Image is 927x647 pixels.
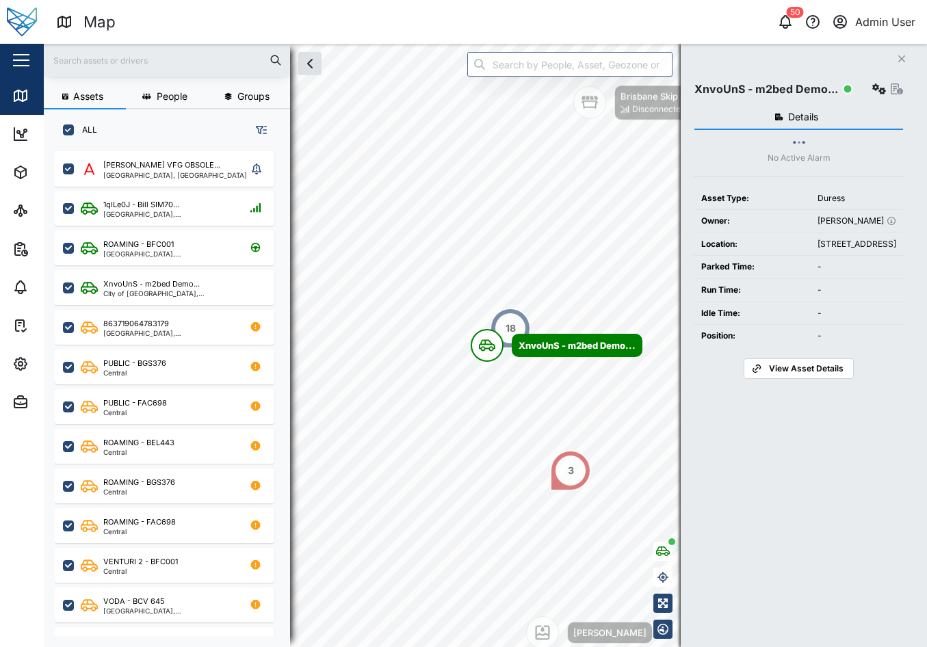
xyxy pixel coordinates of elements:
[237,92,270,101] span: Groups
[550,450,591,491] div: Map marker
[36,127,97,142] div: Dashboard
[36,318,73,333] div: Tasks
[831,12,916,31] button: Admin User
[855,14,915,31] div: Admin User
[621,90,694,103] div: Brisbane Skip Bin
[568,463,574,478] div: 3
[73,92,103,101] span: Assets
[83,10,116,34] div: Map
[701,192,804,205] div: Asset Type:
[103,596,165,607] div: VODA - BCV 645
[103,477,175,488] div: ROAMING - BGS376
[103,290,266,297] div: City of [GEOGRAPHIC_DATA], [GEOGRAPHIC_DATA]
[818,192,896,205] div: Duress
[103,318,169,330] div: 863719064783179
[701,215,804,228] div: Owner:
[632,103,686,116] div: Disconnected
[768,152,831,165] div: No Active Alarm
[769,359,844,378] span: View Asset Details
[52,50,282,70] input: Search assets or drivers
[103,239,174,250] div: ROAMING - BFC001
[103,516,176,528] div: ROAMING - FAC698
[818,330,896,343] div: -
[701,330,804,343] div: Position:
[103,437,174,449] div: ROAMING - BEL443
[701,284,804,297] div: Run Time:
[36,280,78,295] div: Alarms
[36,165,78,180] div: Assets
[818,307,896,320] div: -
[36,356,84,371] div: Settings
[788,112,818,122] span: Details
[818,261,896,274] div: -
[103,635,164,647] div: VODA - BEG 570
[7,7,37,37] img: Main Logo
[818,284,896,297] div: -
[103,449,174,455] div: Central
[103,278,200,290] div: XnvoUnS - m2bed Demo...
[506,321,516,336] div: 18
[471,329,642,362] div: Map marker
[157,92,187,101] span: People
[818,238,896,251] div: [STREET_ADDRESS]
[103,409,167,416] div: Central
[44,44,927,647] canvas: Map
[36,395,76,410] div: Admin
[103,528,176,535] div: Central
[103,172,247,179] div: [GEOGRAPHIC_DATA], [GEOGRAPHIC_DATA]
[701,261,804,274] div: Parked Time:
[103,250,234,257] div: [GEOGRAPHIC_DATA], [GEOGRAPHIC_DATA]
[818,215,896,228] div: [PERSON_NAME]
[103,607,234,614] div: [GEOGRAPHIC_DATA], [GEOGRAPHIC_DATA]
[36,203,68,218] div: Sites
[55,146,289,636] div: grid
[103,199,179,211] div: 1qlLe0J - Bill SIM70...
[701,238,804,251] div: Location:
[573,626,647,639] div: [PERSON_NAME]
[103,488,175,495] div: Central
[694,81,838,98] div: XnvoUnS - m2bed Demo...
[74,124,97,135] label: ALL
[103,330,234,336] div: [GEOGRAPHIC_DATA], [GEOGRAPHIC_DATA]
[490,308,531,349] div: Map marker
[103,369,166,376] div: Central
[573,85,700,120] div: Map marker
[103,211,234,217] div: [GEOGRAPHIC_DATA], [GEOGRAPHIC_DATA]
[103,159,220,171] div: [PERSON_NAME] VFG OBSOLE...
[36,241,82,256] div: Reports
[103,397,167,409] div: PUBLIC - FAC698
[519,339,636,352] div: XnvoUnS - m2bed Demo...
[36,88,66,103] div: Map
[701,307,804,320] div: Idle Time:
[103,568,178,575] div: Central
[103,358,166,369] div: PUBLIC - BGS376
[467,52,673,77] input: Search by People, Asset, Geozone or Place
[744,358,853,379] a: View Asset Details
[787,7,804,18] div: 50
[103,556,178,568] div: VENTURI 2 - BFC001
